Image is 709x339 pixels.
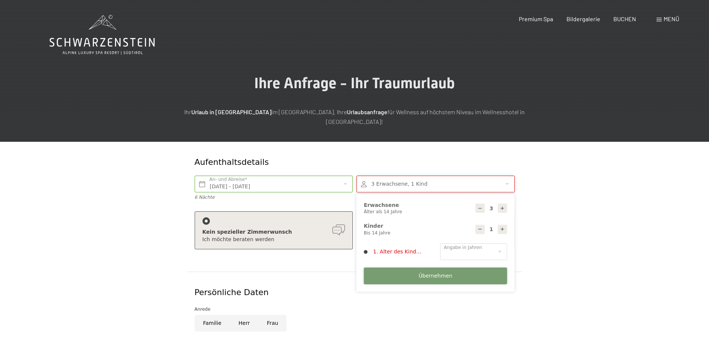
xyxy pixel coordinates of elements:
[347,108,387,115] strong: Urlaubsanfrage
[195,287,515,298] div: Persönliche Daten
[566,15,600,22] a: Bildergalerie
[254,74,455,92] span: Ihre Anfrage - Ihr Traumurlaub
[519,15,553,22] a: Premium Spa
[169,107,541,126] p: Ihr im [GEOGRAPHIC_DATA]. Ihre für Wellness auf höchstem Niveau im Wellnesshotel in [GEOGRAPHIC_D...
[191,108,271,115] strong: Urlaub in [GEOGRAPHIC_DATA]
[202,236,345,243] div: Ich möchte beraten werden
[664,15,679,22] span: Menü
[202,228,345,236] div: Kein spezieller Zimmerwunsch
[364,268,507,284] button: Übernehmen
[419,272,453,280] span: Übernehmen
[195,194,353,201] div: 6 Nächte
[613,15,636,22] a: BUCHEN
[195,157,461,168] div: Aufenthaltsdetails
[195,306,515,313] div: Anrede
